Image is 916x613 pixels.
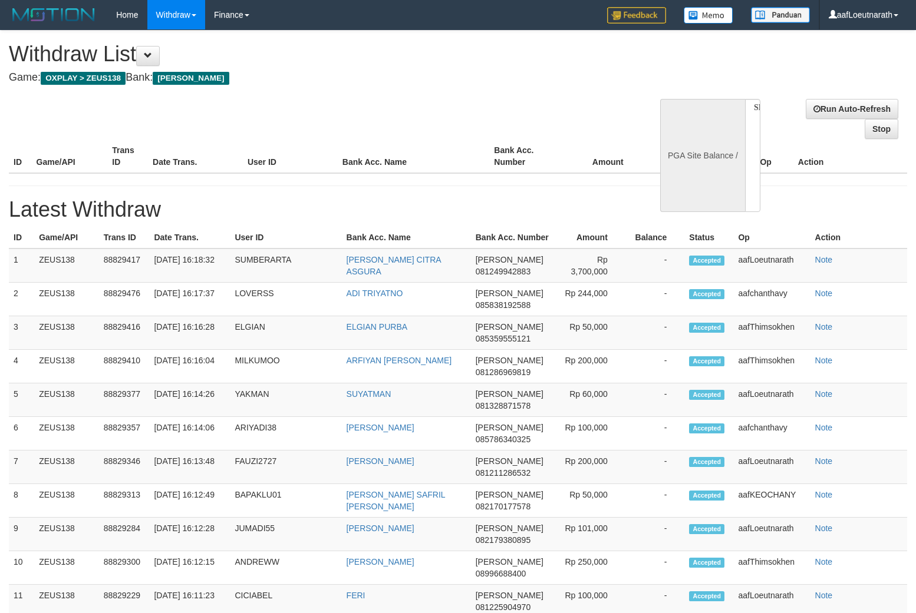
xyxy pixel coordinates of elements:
[476,289,543,298] span: [PERSON_NAME]
[41,72,126,85] span: OXPLAY > ZEUS138
[810,227,907,248] th: Action
[689,356,724,366] span: Accepted
[689,491,724,501] span: Accepted
[555,227,625,248] th: Amount
[9,551,34,585] td: 10
[476,255,543,264] span: [PERSON_NAME]
[99,316,150,350] td: 88829416
[625,350,684,383] td: -
[689,289,724,299] span: Accepted
[689,423,724,433] span: Accepted
[476,334,531,343] span: 085359555121
[230,316,341,350] td: ELGIAN
[347,255,441,276] a: [PERSON_NAME] CITRA ASGURA
[733,227,810,248] th: Op
[230,417,341,450] td: ARIYADI38
[684,227,733,248] th: Status
[9,140,32,173] th: ID
[149,450,230,484] td: [DATE] 16:13:48
[815,523,833,533] a: Note
[476,456,543,466] span: [PERSON_NAME]
[555,283,625,316] td: Rp 244,000
[476,569,526,578] span: 08996688400
[476,389,543,399] span: [PERSON_NAME]
[230,227,341,248] th: User ID
[641,140,711,173] th: Balance
[34,316,99,350] td: ZEUS138
[149,248,230,283] td: [DATE] 16:18:32
[555,551,625,585] td: Rp 250,000
[149,350,230,383] td: [DATE] 16:16:04
[34,383,99,417] td: ZEUS138
[555,518,625,551] td: Rp 101,000
[347,322,407,332] a: ELGIAN PURBA
[149,227,230,248] th: Date Trans.
[476,468,531,478] span: 081211286532
[34,283,99,316] td: ZEUS138
[347,490,446,511] a: [PERSON_NAME] SAFRIL [PERSON_NAME]
[733,417,810,450] td: aafchanthavy
[815,557,833,566] a: Note
[865,119,898,139] a: Stop
[793,140,907,173] th: Action
[9,450,34,484] td: 7
[815,255,833,264] a: Note
[815,356,833,365] a: Note
[733,484,810,518] td: aafKEOCHANY
[476,535,531,545] span: 082179380895
[689,323,724,333] span: Accepted
[9,417,34,450] td: 6
[733,383,810,417] td: aafLoeutnarath
[230,350,341,383] td: MILKUMOO
[99,518,150,551] td: 88829284
[476,401,531,410] span: 081328871578
[476,602,531,612] span: 081225904970
[555,417,625,450] td: Rp 100,000
[99,551,150,585] td: 88829300
[34,484,99,518] td: ZEUS138
[153,72,229,85] span: [PERSON_NAME]
[9,350,34,383] td: 4
[555,383,625,417] td: Rp 60,000
[99,283,150,316] td: 88829476
[476,423,543,432] span: [PERSON_NAME]
[347,423,414,432] a: [PERSON_NAME]
[815,389,833,399] a: Note
[733,316,810,350] td: aafThimsokhen
[625,484,684,518] td: -
[815,591,833,600] a: Note
[9,518,34,551] td: 9
[338,140,489,173] th: Bank Acc. Name
[34,227,99,248] th: Game/API
[342,227,471,248] th: Bank Acc. Name
[625,383,684,417] td: -
[347,356,452,365] a: ARFIYAN [PERSON_NAME]
[347,591,365,600] a: FERI
[99,450,150,484] td: 88829346
[99,350,150,383] td: 88829410
[689,457,724,467] span: Accepted
[347,289,403,298] a: ADI TRIYATNO
[99,248,150,283] td: 88829417
[149,283,230,316] td: [DATE] 16:17:37
[815,456,833,466] a: Note
[34,450,99,484] td: ZEUS138
[230,450,341,484] td: FAUZI2727
[555,450,625,484] td: Rp 200,000
[230,283,341,316] td: LOVERSS
[555,316,625,350] td: Rp 50,000
[9,42,599,66] h1: Withdraw List
[476,300,531,310] span: 085838192588
[34,551,99,585] td: ZEUS138
[230,248,341,283] td: SUMBERARTA
[684,7,733,24] img: Button%20Memo.svg
[347,523,414,533] a: [PERSON_NAME]
[476,322,543,332] span: [PERSON_NAME]
[555,350,625,383] td: Rp 200,000
[149,518,230,551] td: [DATE] 16:12:28
[149,383,230,417] td: [DATE] 16:14:26
[555,484,625,518] td: Rp 50,000
[9,227,34,248] th: ID
[32,140,108,173] th: Game/API
[347,389,391,399] a: SUYATMAN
